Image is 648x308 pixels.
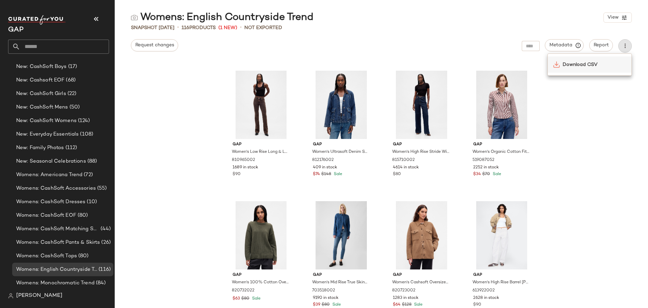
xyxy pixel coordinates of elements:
span: 703518002 [312,288,335,294]
span: 116 [182,25,189,30]
img: svg%3e [131,14,138,21]
span: Women's Organic Cotton Fitted Crop Shirt by Gap Red Stripes Petite Size M [473,149,530,155]
span: (80) [77,252,89,260]
button: Report [589,39,613,51]
span: (1 New) [218,24,237,31]
span: [PERSON_NAME] [16,292,62,300]
span: Womens: Monochromatic Trend [16,279,94,287]
span: (17) [67,63,77,71]
img: cn59818833.jpg [387,71,455,139]
span: 1689 in stock [233,165,258,171]
span: (72) [82,171,93,179]
span: (116) [97,266,111,274]
span: $74 [313,171,320,177]
img: svg%3e [8,293,13,299]
span: New: Cashsoft EOF [16,76,64,84]
span: 820723002 [392,288,415,294]
span: Gap [233,272,290,278]
span: New: Family Photos [16,144,64,152]
span: New: Everyday Essentials [16,131,79,138]
span: Women's High Rise Barrel [PERSON_NAME] Jeans by Gap New Off White Size 30 [473,280,530,286]
span: (108) [79,131,93,138]
span: Womens: CashSoft Accessories [16,185,96,192]
span: $148 [321,171,331,177]
span: Gap [393,272,450,278]
span: $34 [473,171,481,177]
span: Sale [413,303,423,307]
span: 613922002 [473,288,495,294]
span: Sale [331,303,341,307]
img: svg%3e [553,61,560,68]
span: Gap [313,142,370,148]
span: 4614 in stock [393,165,419,171]
span: Womens: CashSoft Dresses [16,198,85,206]
span: $80 [241,296,249,302]
span: 810965002 [232,157,255,163]
img: cn60020924.jpg [387,201,455,269]
span: 9190 in stock [313,295,339,301]
button: View [603,13,632,23]
span: Womens: CashSoft Matching Sets [16,225,99,233]
span: Women's 100% Cotton Oversized Sweater by Gap Army Jacket Green Petite Size XS [232,280,289,286]
span: (10) [85,198,97,206]
span: View [607,15,619,20]
span: (22) [66,90,77,98]
img: cn60421605.jpg [307,71,375,139]
span: $63 [233,296,240,302]
span: Sale [332,172,342,176]
div: Products [182,24,216,31]
span: $128 [402,302,411,308]
span: (55) [96,185,107,192]
span: $64 [393,302,401,308]
span: Sale [251,297,261,301]
span: (26) [100,239,111,246]
span: Women's Cashsoft Oversized Shirt Jacket by Gap Kola Nut Brown Size L [392,280,449,286]
span: $70 [482,171,490,177]
span: (80) [76,212,88,219]
span: Metadata [549,42,580,48]
span: Women's Mid Rise True Skinny Jeans by Gap Medium Indigo Size 27 [312,280,369,286]
span: Womens: CashSoft Tops [16,252,77,260]
span: (112) [64,144,77,152]
span: Snapshot [DATE] [131,24,174,31]
span: Gap [473,142,530,148]
button: Request changes [131,39,178,51]
span: Womens: CashSoft EOF [16,212,76,219]
span: (88) [86,158,97,165]
img: cn60055679.jpg [227,201,295,269]
span: (44) [99,225,111,233]
span: 812176002 [312,157,334,163]
span: 2628 in stock [473,295,499,301]
span: Women's High Rise Stride Wide-Leg Jeans by Gap Dark Blue Indigo Size 25 [392,149,449,155]
span: Download CSV [563,61,626,68]
span: 519087052 [473,157,494,163]
img: cn60073088.jpg [227,71,295,139]
span: Women's Ultrasoft Denim Swing Chore Jacket by Gap Medium Indigo Size XS [312,149,369,155]
img: cn56882349.jpg [468,201,536,269]
span: (68) [64,76,76,84]
span: New: Seasonal Celebrations [16,158,86,165]
span: Gap [313,272,370,278]
span: Gap [233,142,290,148]
span: Current Company Name [8,26,24,33]
span: (124) [77,117,90,125]
span: Womens: CashSoft Pants & Skirts [16,239,100,246]
img: cn60131279.jpg [468,71,536,139]
span: (50) [68,103,80,111]
span: Sale [491,172,501,176]
span: Womens: Americana Trend [16,171,82,179]
span: 409 in stock [313,165,337,171]
span: (84) [94,279,106,287]
span: Women's Low Rise Long & Lean Jeans by Gap Dark Brown Tall Size 30 [232,149,289,155]
span: Gap [393,142,450,148]
span: $39 [313,302,320,308]
span: New: CashSoft Womens [16,117,77,125]
span: $90 [233,171,241,177]
span: Not Exported [244,24,282,31]
span: 2252 in stock [473,165,499,171]
button: Metadata [545,39,584,51]
img: cn55238405.jpg [307,201,375,269]
span: 815710002 [392,157,415,163]
span: Womens: English Countryside Trend [16,266,97,274]
img: cfy_white_logo.C9jOOHJF.svg [8,15,65,25]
